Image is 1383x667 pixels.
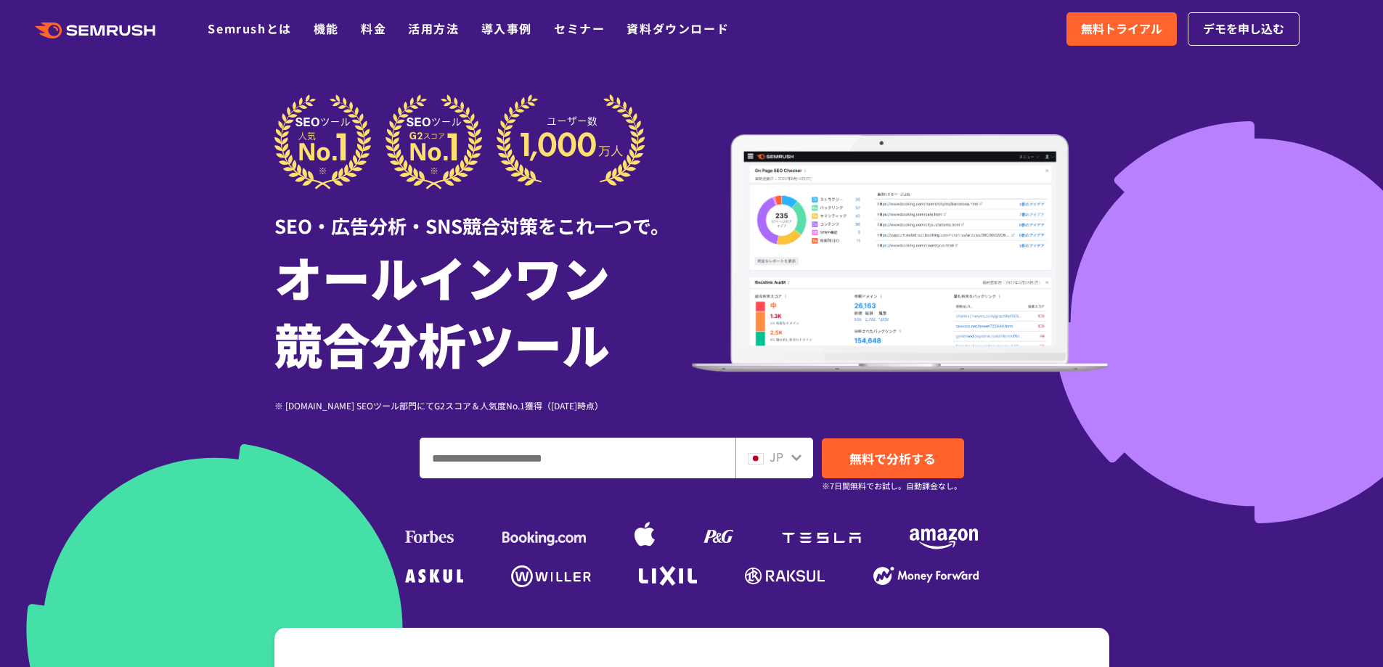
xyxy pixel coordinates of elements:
a: 活用方法 [408,20,459,37]
a: 無料トライアル [1066,12,1177,46]
a: Semrushとは [208,20,291,37]
a: デモを申し込む [1188,12,1300,46]
a: 無料で分析する [822,438,964,478]
small: ※7日間無料でお試し。自動課金なし。 [822,479,962,493]
a: 機能 [314,20,339,37]
span: 無料トライアル [1081,20,1162,38]
input: ドメイン、キーワードまたはURLを入力してください [420,438,735,478]
span: JP [770,448,783,465]
a: 資料ダウンロード [627,20,729,37]
div: SEO・広告分析・SNS競合対策をこれ一つで。 [274,189,692,240]
a: 料金 [361,20,386,37]
a: 導入事例 [481,20,532,37]
div: ※ [DOMAIN_NAME] SEOツール部門にてG2スコア＆人気度No.1獲得（[DATE]時点） [274,398,692,412]
span: 無料で分析する [849,449,936,467]
a: セミナー [554,20,605,37]
h1: オールインワン 競合分析ツール [274,243,692,377]
span: デモを申し込む [1203,20,1284,38]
